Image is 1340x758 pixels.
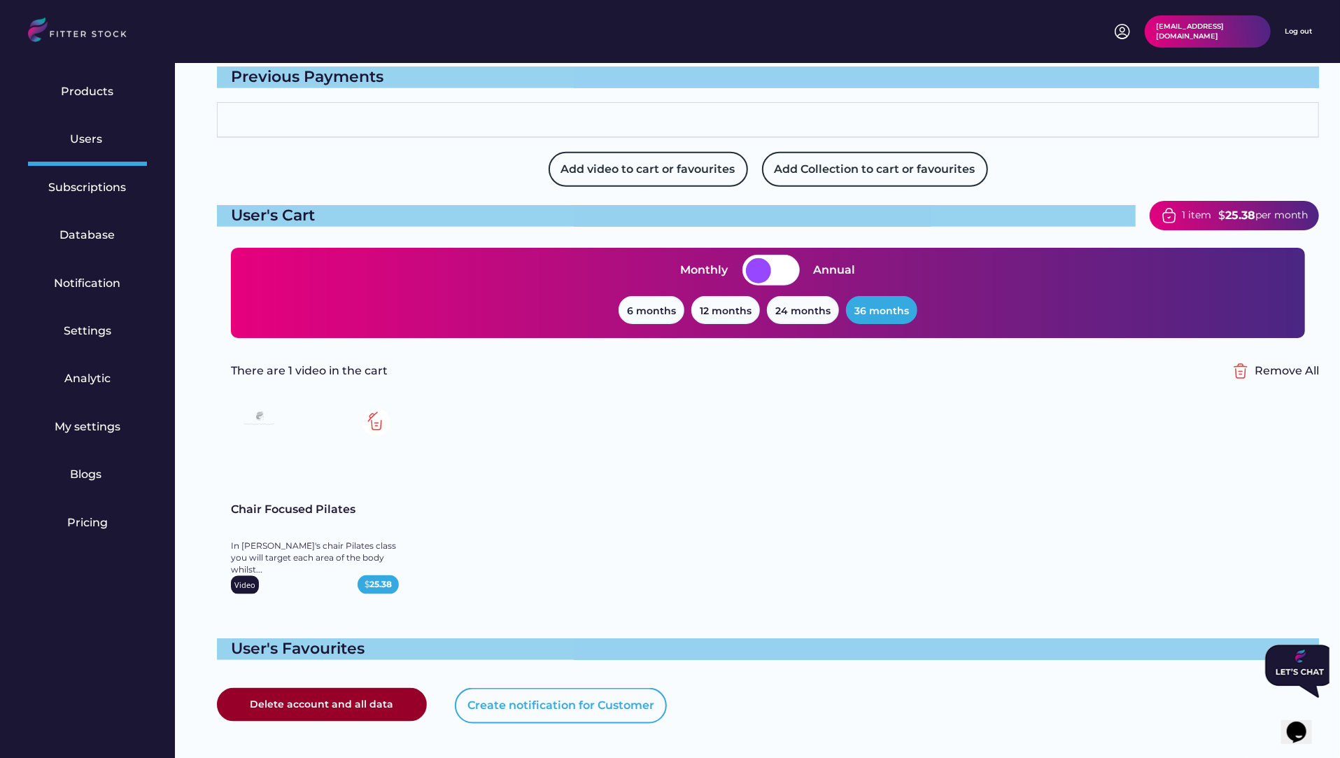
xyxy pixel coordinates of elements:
div: Database [60,227,115,243]
div: Video [234,580,255,590]
div: My settings [55,419,120,435]
div: Monthly [681,262,728,278]
strong: 25.38 [369,579,392,589]
div: Remove All [1255,363,1319,379]
button: Create notification for Customer [455,688,667,723]
strong: 25.38 [1225,209,1255,222]
div: Users [70,132,105,147]
div: In [PERSON_NAME]'s chair Pilates class you will target each area of the body whilst... [231,540,399,575]
div: Blogs [70,467,105,482]
div: Analytic [64,371,111,386]
button: 12 months [691,296,760,324]
img: Chat attention grabber [6,6,76,59]
div: Log out [1285,27,1312,36]
div: Products [62,84,114,99]
div: Chair Focused Pilates [231,502,399,517]
div: per month [1255,209,1308,223]
div: $ [365,579,392,591]
button: 36 months [846,296,917,324]
img: Frame%2079%20%281%29.svg [238,407,280,431]
div: Previous Payments [217,66,1319,88]
div: Annual [814,262,856,278]
button: 24 months [767,296,839,324]
iframe: chat widget [1281,702,1326,744]
button: Add video to cart or favourites [549,152,748,187]
div: Notification [55,276,121,291]
button: Add Collection to cart or favourites [762,152,988,187]
div: Settings [64,323,111,339]
button: Delete account and all data [217,688,427,722]
img: LOGO.svg [28,17,139,46]
div: 1 item [1182,209,1211,223]
img: Group%201000002356.svg [362,409,390,437]
img: Group%201000002356%20%282%29.svg [1227,357,1255,385]
button: 6 months [619,296,684,324]
div: There are 1 video in the cart [231,363,1227,379]
div: User's Cart [217,205,1136,227]
div: $ [1218,208,1225,223]
div: Pricing [67,515,108,531]
img: bag-tick-2.svg [1161,207,1178,224]
img: profile-circle.svg [1114,23,1131,40]
div: [EMAIL_ADDRESS][DOMAIN_NAME] [1156,22,1260,41]
div: User's Favourites [217,638,1319,660]
div: Subscriptions [49,180,127,195]
iframe: chat widget [1260,639,1330,703]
